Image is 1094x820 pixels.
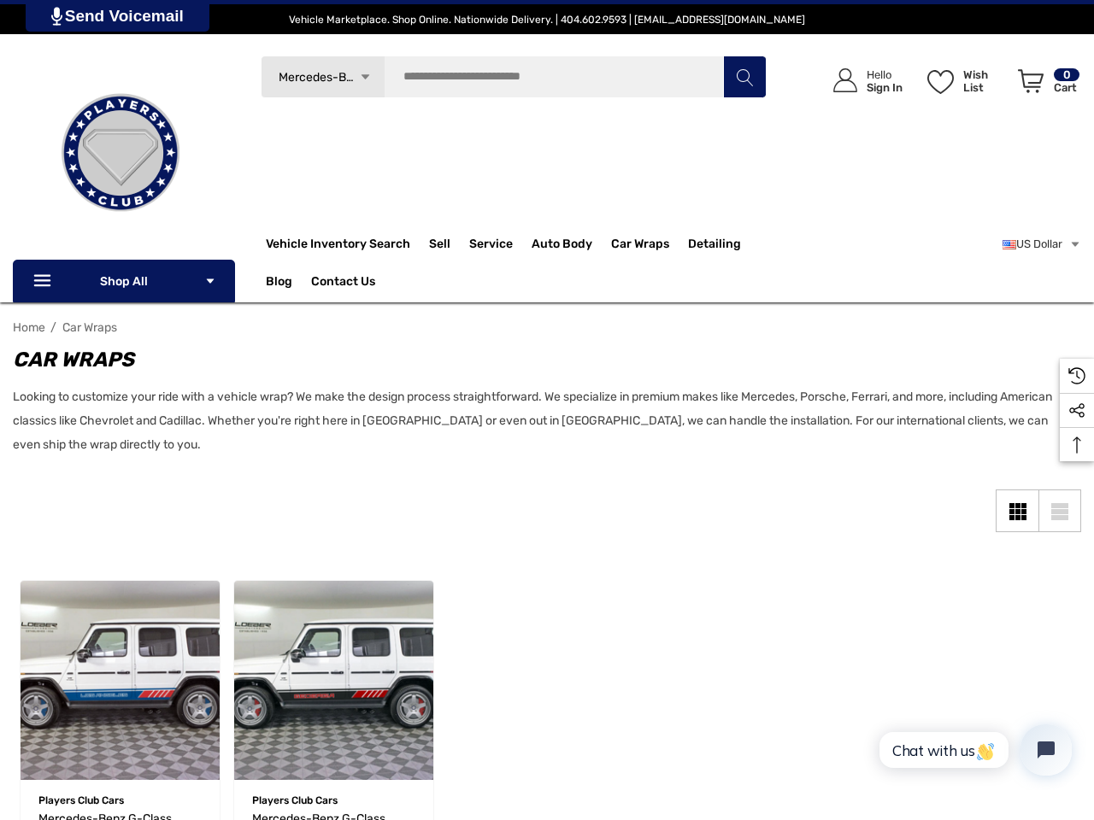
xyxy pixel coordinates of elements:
a: Wish List Wish List [920,51,1010,110]
svg: Icon Line [32,272,57,291]
span: Add to Wishlist [388,765,459,777]
a: USD [1003,227,1081,261]
a: Contact Us [311,274,375,293]
span: Sell [429,237,450,255]
a: Home [13,320,45,335]
svg: Top [1060,436,1094,454]
svg: Icon Arrow Down [359,71,372,84]
p: Shop All [13,260,235,302]
p: 0 [1054,68,1079,81]
span: Detailing [688,237,741,255]
a: Cart with 0 items [1010,51,1081,118]
svg: Wish List [927,70,954,94]
a: Blog [266,274,292,293]
button: Wishlist [150,754,251,788]
span: Car Wraps [611,237,669,255]
a: Mercedes-Benz Icon Arrow Down Icon Arrow Up [261,56,385,98]
p: Hello [867,68,903,81]
a: Vehicle Inventory Search [266,237,410,255]
span: Vehicle Marketplace. Shop Online. Nationwide Delivery. | 404.602.9593 | [EMAIL_ADDRESS][DOMAIN_NAME] [289,14,805,26]
a: List View [1038,489,1081,532]
p: Players Club Cars [252,789,415,811]
p: Players Club Cars [38,789,202,811]
a: Auto Body [532,227,611,261]
svg: Recently Viewed [1068,367,1085,384]
a: Detailing [688,227,760,261]
span: Quick view [63,766,116,778]
svg: Review Your Cart [1018,69,1044,93]
a: Car Wraps [62,320,117,335]
a: Grid View [996,489,1038,532]
span: Service [469,237,513,255]
svg: Icon Arrow Down [204,275,216,287]
p: Sign In [867,81,903,94]
svg: Icon User Account [833,68,857,92]
img: G Wagon Georgia Car Wrap [234,581,433,780]
a: Mercedes-Benz G-Class Georgia Car Wrap,$1,000.00 [234,581,433,780]
button: Quick View [38,754,141,788]
a: Sell [429,227,469,261]
iframe: Tidio Chat [861,710,1086,790]
nav: Breadcrumb [13,313,1081,343]
h1: Car Wraps [13,344,1064,375]
span: Add to Wishlist [174,765,245,777]
button: Wishlist [363,754,465,788]
span: Auto Body [532,237,592,255]
a: Car Wraps [611,227,688,261]
img: PjwhLS0gR2VuZXJhdG9yOiBHcmF2aXQuaW8gLS0+PHN2ZyB4bWxucz0iaHR0cDovL3d3dy53My5vcmcvMjAwMC9zdmciIHhtb... [51,7,62,26]
a: Sign in [814,51,911,110]
p: Looking to customize your ride with a vehicle wrap? We make the design process straightforward. W... [13,385,1064,457]
a: Service [469,227,532,261]
button: Quick View [252,754,355,788]
a: Mercedes-Benz G-Class Los Angeles Car Wrap,$1,000.00 [21,581,220,780]
span: Quick view [277,766,330,778]
p: Cart [1054,81,1079,94]
span: Mercedes-Benz [279,70,366,85]
button: Search [723,56,766,98]
img: Players Club | Cars For Sale [35,67,206,238]
p: Wish List [963,68,1009,94]
img: LA Dodgers themed G Wagon Car Wrap [21,581,220,780]
svg: Social Media [1068,402,1085,419]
